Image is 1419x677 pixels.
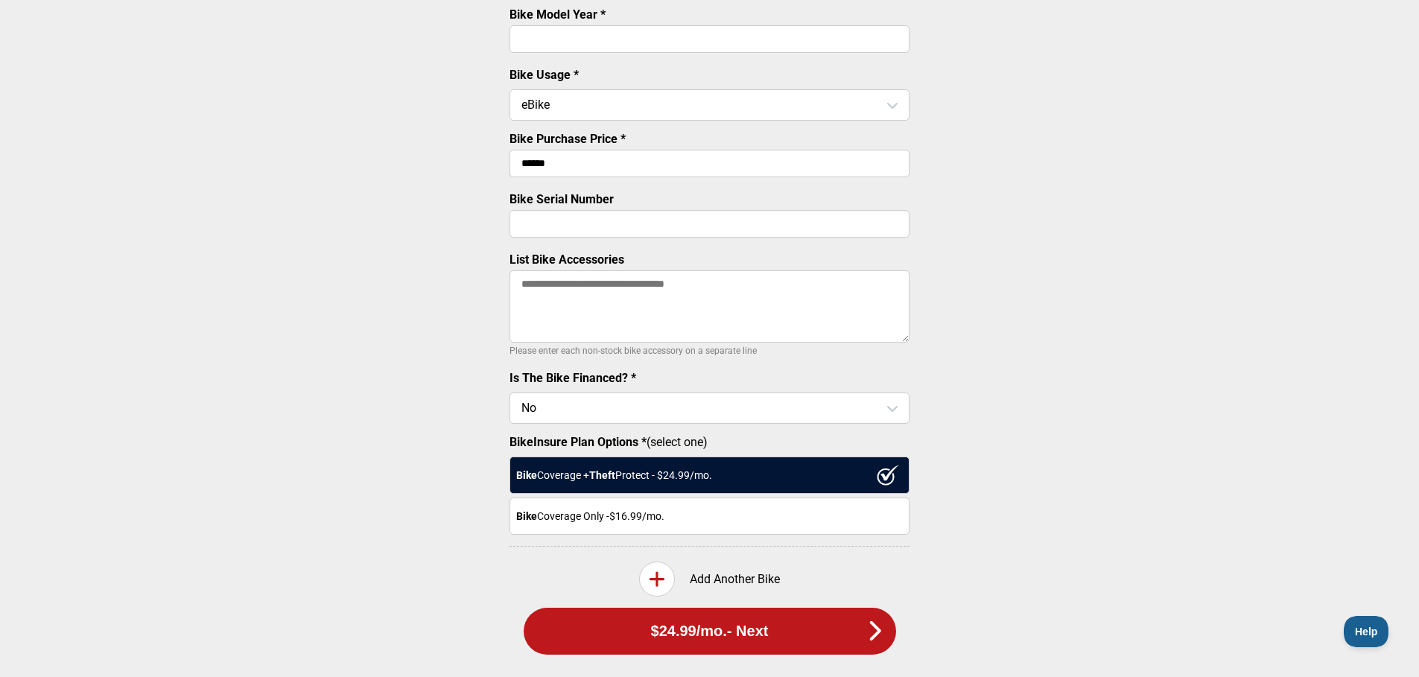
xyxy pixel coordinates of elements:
span: /mo. [696,623,727,640]
p: Please enter each non-stock bike accessory on a separate line [509,342,910,360]
label: Bike Serial Number [509,192,614,206]
div: Coverage Only - $16.99 /mo. [509,498,910,535]
strong: BikeInsure Plan Options * [509,435,647,449]
label: Bike Model Year * [509,7,606,22]
strong: Theft [589,469,615,481]
label: Bike Usage * [509,68,579,82]
img: ux1sgP1Haf775SAghJI38DyDlYP+32lKFAAAAAElFTkSuQmCC [877,465,899,486]
div: Coverage + Protect - $ 24.99 /mo. [509,457,910,494]
label: Bike Purchase Price * [509,132,626,146]
button: $24.99/mo.- Next [524,608,896,655]
div: Add Another Bike [509,562,910,597]
iframe: Toggle Customer Support [1344,616,1389,647]
strong: Bike [516,510,537,522]
label: Is The Bike Financed? * [509,371,636,385]
strong: Bike [516,469,537,481]
label: (select one) [509,435,910,449]
label: List Bike Accessories [509,252,624,267]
